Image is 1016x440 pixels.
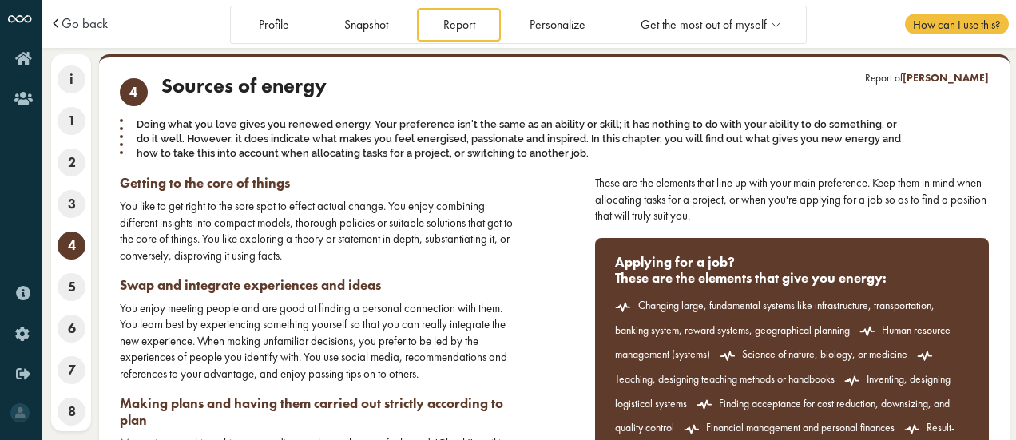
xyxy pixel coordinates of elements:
span: 3 [58,190,85,218]
div: Changing large, fundamental systems like infrastructure, transportation, banking system, reward s... [615,298,935,337]
div: Report of [865,71,989,85]
span: Sources of energy [161,74,327,105]
span: 5 [58,273,85,301]
h3: These are the elements that give you energy: [615,270,968,286]
span: 8 [58,398,85,426]
span: 2 [58,149,85,176]
div: Inventing, designing logistical systems [615,371,951,410]
a: Get the most out of myself [614,8,804,41]
h3: Applying for a job? [615,254,968,270]
span: 7 [58,356,85,384]
span: 1 [58,107,85,135]
div: You like to get right to the sore spot to effect actual change. You enjoy combining different ins... [120,198,514,264]
a: Report [417,8,501,41]
a: Go back [62,17,108,30]
div: Doing what you love gives you renewed energy. Your preference isn't the same as an ability or ski... [120,116,919,161]
div: You enjoy meeting people and are good at finding a personal connection with them. You learn best ... [120,300,514,382]
span: 4 [120,78,148,106]
span: [PERSON_NAME] [903,71,989,85]
span: i [58,65,85,93]
span: 4 [58,232,85,260]
h3: Getting to the core of things [120,175,514,191]
h3: Swap and integrate experiences and ideas [120,277,514,293]
h3: Making plans and having them carried out strictly according to plan [120,395,514,428]
span: How can I use this? [905,14,1008,34]
span: Get the most out of myself [641,18,767,32]
div: Science of nature, biology, or medicine [720,347,908,361]
a: Snapshot [318,8,414,41]
div: These are the elements that line up with your main preference. Keep them in mind when allocating ... [595,175,989,224]
div: Financial management and personal finances [684,420,895,434]
div: Finding acceptance for cost reduction, downsizing, and quality control [615,396,950,435]
a: Personalize [504,8,612,41]
span: 6 [58,315,85,343]
a: Profile [233,8,316,41]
